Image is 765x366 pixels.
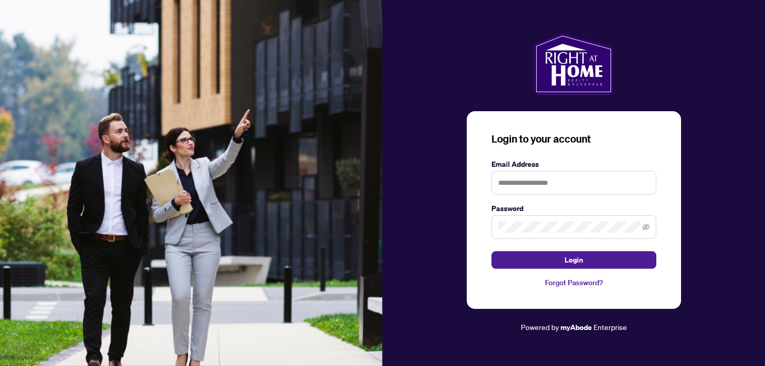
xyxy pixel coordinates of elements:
[642,223,650,231] span: eye-invisible
[593,322,627,332] span: Enterprise
[491,251,656,269] button: Login
[491,203,656,214] label: Password
[491,159,656,170] label: Email Address
[491,277,656,288] a: Forgot Password?
[491,132,656,146] h3: Login to your account
[534,33,614,95] img: ma-logo
[560,322,592,333] a: myAbode
[565,252,583,268] span: Login
[521,322,559,332] span: Powered by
